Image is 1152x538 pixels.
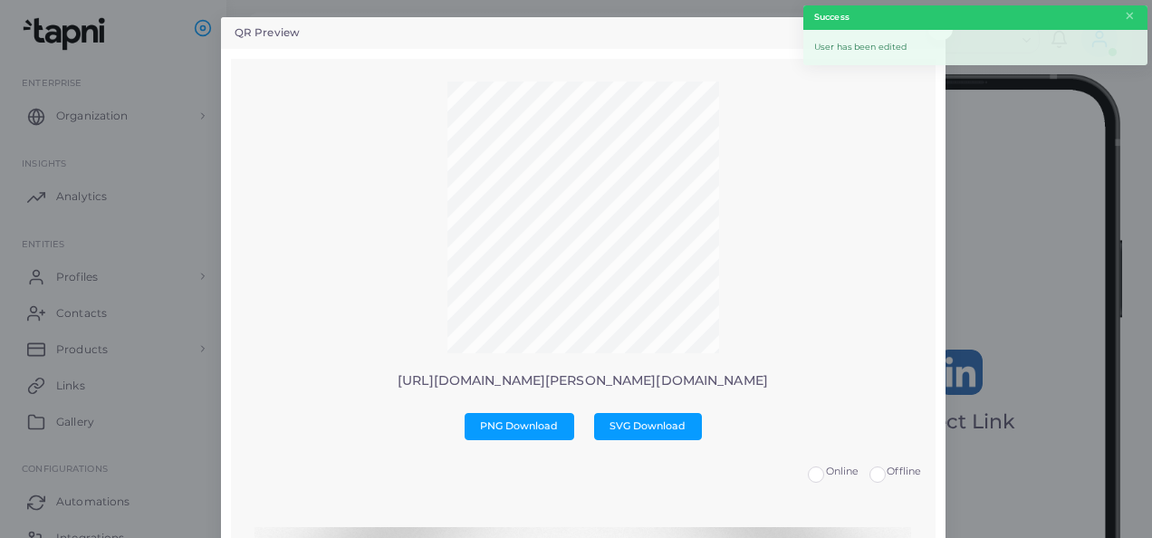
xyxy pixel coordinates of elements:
[610,419,686,432] span: SVG Download
[887,465,921,477] span: Offline
[245,373,921,389] p: [URL][DOMAIN_NAME][PERSON_NAME][DOMAIN_NAME]
[803,30,1147,65] div: User has been edited
[594,413,702,440] button: SVG Download
[235,25,300,41] h5: QR Preview
[826,465,859,477] span: Online
[1124,6,1136,26] button: Close
[465,413,574,440] button: PNG Download
[814,11,850,24] strong: Success
[480,419,558,432] span: PNG Download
